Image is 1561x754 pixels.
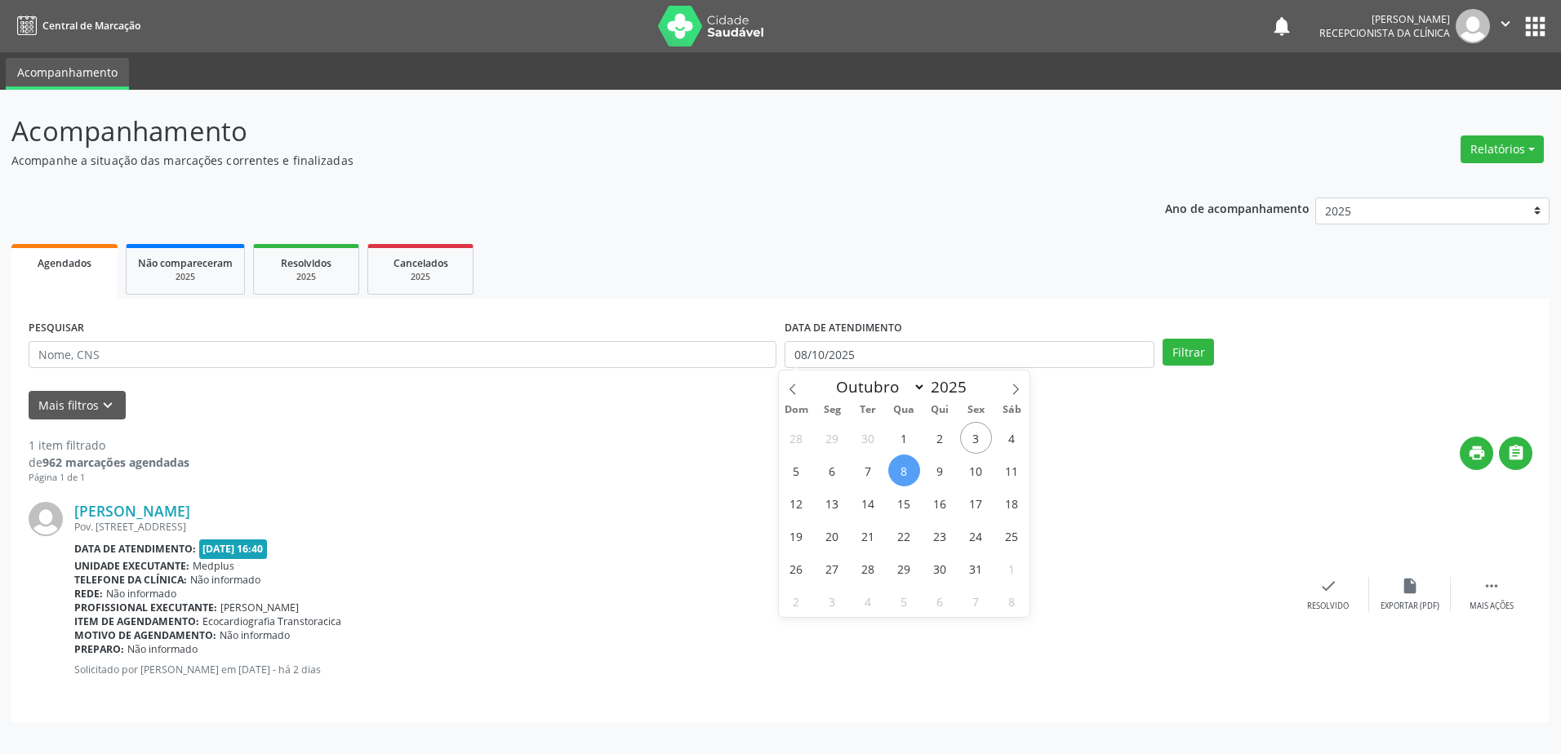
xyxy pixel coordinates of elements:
[888,552,920,584] span: Outubro 29, 2025
[74,663,1287,676] p: Solicitado por [PERSON_NAME] em [DATE] - há 2 dias
[1319,26,1450,40] span: Recepcionista da clínica
[960,585,992,617] span: Novembro 7, 2025
[74,614,199,628] b: Item de agendamento:
[1490,9,1521,43] button: 
[38,256,91,270] span: Agendados
[780,552,812,584] span: Outubro 26, 2025
[99,397,117,415] i: keyboard_arrow_down
[850,405,886,415] span: Ter
[1460,437,1493,470] button: print
[924,455,956,486] span: Outubro 9, 2025
[996,585,1028,617] span: Novembro 8, 2025
[958,405,994,415] span: Sex
[996,455,1028,486] span: Outubro 11, 2025
[996,520,1028,552] span: Outubro 25, 2025
[1507,444,1525,462] i: 
[852,585,884,617] span: Novembro 4, 2025
[74,520,1287,534] div: Pov. [STREET_ADDRESS]
[816,487,848,519] span: Outubro 13, 2025
[924,520,956,552] span: Outubro 23, 2025
[1165,197,1310,218] p: Ano de acompanhamento
[74,587,103,601] b: Rede:
[994,405,1030,415] span: Sáb
[29,316,84,341] label: PESQUISAR
[1456,9,1490,43] img: img
[281,256,331,270] span: Resolvidos
[1461,135,1544,163] button: Relatórios
[1470,601,1514,612] div: Mais ações
[924,585,956,617] span: Novembro 6, 2025
[780,455,812,486] span: Outubro 5, 2025
[780,422,812,454] span: Setembro 28, 2025
[960,520,992,552] span: Outubro 24, 2025
[74,573,187,587] b: Telefone da clínica:
[780,585,812,617] span: Novembro 2, 2025
[29,391,126,419] button: Mais filtroskeyboard_arrow_down
[816,422,848,454] span: Setembro 29, 2025
[888,520,920,552] span: Outubro 22, 2025
[29,502,63,536] img: img
[888,455,920,486] span: Outubro 8, 2025
[996,552,1028,584] span: Novembro 1, 2025
[780,520,812,552] span: Outubro 19, 2025
[74,642,124,656] b: Preparo:
[816,585,848,617] span: Novembro 3, 2025
[1468,444,1486,462] i: print
[11,12,140,39] a: Central de Marcação
[852,455,884,486] span: Outubro 7, 2025
[852,487,884,519] span: Outubro 14, 2025
[960,552,992,584] span: Outubro 31, 2025
[74,559,189,573] b: Unidade executante:
[74,628,216,642] b: Motivo de agendamento:
[852,422,884,454] span: Setembro 30, 2025
[1381,601,1439,612] div: Exportar (PDF)
[190,573,260,587] span: Não informado
[779,405,815,415] span: Dom
[1521,12,1550,41] button: apps
[138,271,233,283] div: 2025
[1483,577,1501,595] i: 
[1497,15,1514,33] i: 
[199,539,268,558] span: [DATE] 16:40
[816,455,848,486] span: Outubro 6, 2025
[127,642,198,656] span: Não informado
[960,422,992,454] span: Outubro 3, 2025
[106,587,176,601] span: Não informado
[785,341,1154,369] input: Selecione um intervalo
[74,542,196,556] b: Data de atendimento:
[996,422,1028,454] span: Outubro 4, 2025
[29,341,776,369] input: Nome, CNS
[1319,12,1450,26] div: [PERSON_NAME]
[42,455,189,470] strong: 962 marcações agendadas
[1270,15,1293,38] button: notifications
[1401,577,1419,595] i: insert_drive_file
[816,520,848,552] span: Outubro 20, 2025
[922,405,958,415] span: Qui
[394,256,448,270] span: Cancelados
[380,271,461,283] div: 2025
[1319,577,1337,595] i: check
[829,375,927,398] select: Month
[11,152,1088,169] p: Acompanhe a situação das marcações correntes e finalizadas
[816,552,848,584] span: Outubro 27, 2025
[1307,601,1349,612] div: Resolvido
[265,271,347,283] div: 2025
[888,487,920,519] span: Outubro 15, 2025
[924,422,956,454] span: Outubro 2, 2025
[888,585,920,617] span: Novembro 5, 2025
[29,471,189,485] div: Página 1 de 1
[29,454,189,471] div: de
[193,559,234,573] span: Medplus
[42,19,140,33] span: Central de Marcação
[138,256,233,270] span: Não compareceram
[220,628,290,642] span: Não informado
[1499,437,1532,470] button: 
[926,376,980,397] input: Year
[960,487,992,519] span: Outubro 17, 2025
[6,58,129,90] a: Acompanhamento
[886,405,922,415] span: Qua
[220,601,299,614] span: [PERSON_NAME]
[74,502,190,520] a: [PERSON_NAME]
[852,552,884,584] span: Outubro 28, 2025
[996,487,1028,519] span: Outubro 18, 2025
